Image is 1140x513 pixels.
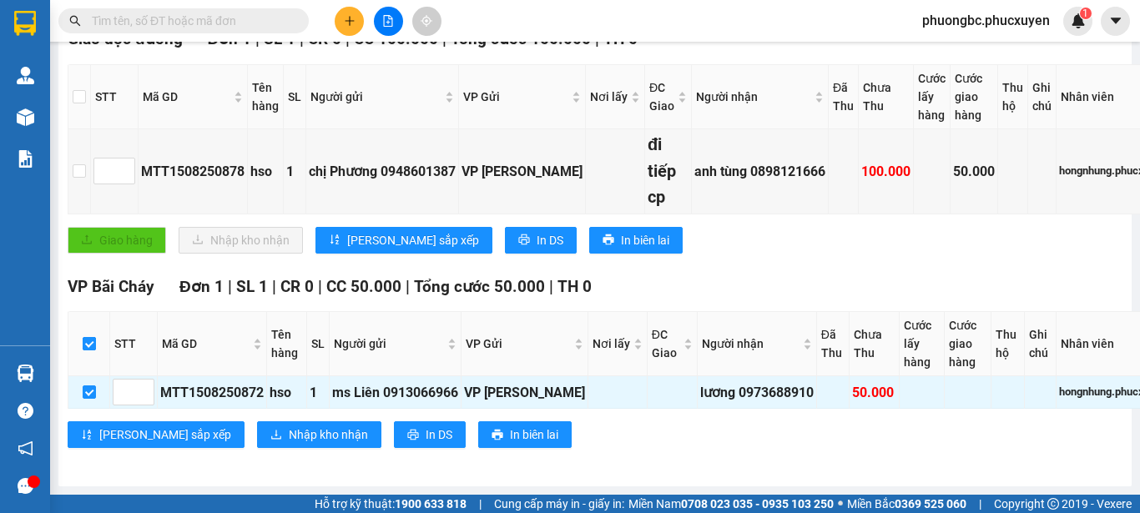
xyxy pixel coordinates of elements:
th: Đã Thu [829,65,859,129]
span: Mã GD [162,334,250,353]
span: Gửi hàng [GEOGRAPHIC_DATA]: Hotline: [8,48,168,108]
button: file-add [374,7,403,36]
strong: 0888 827 827 - 0848 827 827 [35,78,167,108]
th: Cước lấy hàng [900,312,945,376]
span: plus [344,15,356,27]
span: [PERSON_NAME] sắp xếp [99,425,231,444]
th: Thu hộ [991,312,1024,376]
strong: 024 3236 3236 - [8,63,168,93]
button: printerIn DS [505,227,577,254]
th: SL [284,65,306,129]
span: | [272,277,276,296]
td: MTT1508250878 [139,129,248,214]
th: Ghi chú [1025,312,1057,376]
span: | [228,277,232,296]
span: Nhập kho nhận [289,425,368,444]
button: caret-down [1101,7,1130,36]
span: Người gửi [334,334,444,353]
span: caret-down [1108,13,1123,28]
span: In DS [537,231,563,249]
div: 50.000 [953,161,995,182]
th: STT [110,312,158,376]
span: ĐC Giao [649,78,674,115]
th: Cước lấy hàng [914,65,951,129]
div: 100.000 [861,161,910,182]
img: warehouse-icon [17,108,34,126]
span: Đơn 1 [179,277,224,296]
button: downloadNhập kho nhận [257,421,381,448]
span: SL 1 [236,277,268,296]
img: solution-icon [17,150,34,168]
td: MTT1508250872 [158,376,267,409]
span: ⚪️ [838,500,843,507]
span: Nơi lấy [590,88,628,106]
span: aim [421,15,432,27]
div: hso [250,161,280,182]
span: CC 50.000 [326,277,401,296]
span: VP Gửi [463,88,568,106]
div: đi tiếp cp [648,132,689,210]
span: file-add [382,15,394,27]
span: | [979,495,981,513]
img: logo-vxr [14,11,36,36]
span: Miền Bắc [847,495,966,513]
input: Tìm tên, số ĐT hoặc mã đơn [92,12,289,30]
button: downloadNhập kho nhận [179,227,303,254]
button: sort-ascending[PERSON_NAME] sắp xếp [315,227,492,254]
span: message [18,478,33,494]
div: anh tùng 0898121666 [694,161,825,182]
button: sort-ascending[PERSON_NAME] sắp xếp [68,421,245,448]
span: question-circle [18,403,33,419]
div: MTT1508250872 [160,382,264,403]
div: VP [PERSON_NAME] [464,382,585,403]
th: Chưa Thu [850,312,900,376]
th: Tên hàng [267,312,307,376]
span: copyright [1047,498,1059,510]
span: Người gửi [310,88,441,106]
span: printer [518,234,530,247]
span: download [270,429,282,442]
span: TH 0 [557,277,592,296]
span: Mã GD [143,88,230,106]
th: Đã Thu [817,312,850,376]
td: VP Dương Đình Nghệ [462,376,588,409]
span: In DS [426,425,452,444]
button: printerIn biên lai [589,227,683,254]
span: Tổng cước 50.000 [414,277,545,296]
strong: Công ty TNHH Phúc Xuyên [18,8,157,44]
button: aim [412,7,441,36]
span: In biên lai [510,425,558,444]
img: warehouse-icon [17,365,34,382]
span: | [406,277,410,296]
span: printer [407,429,419,442]
span: sort-ascending [81,429,93,442]
td: VP Dương Đình Nghệ [459,129,586,214]
span: Miền Nam [628,495,834,513]
div: MTT1508250878 [141,161,245,182]
button: uploadGiao hàng [68,227,166,254]
div: hso [270,382,304,403]
span: phuongbc.phucxuyen [909,10,1063,31]
th: Cước giao hàng [945,312,991,376]
span: Cung cấp máy in - giấy in: [494,495,624,513]
strong: 0369 525 060 [895,497,966,510]
span: | [318,277,322,296]
button: printerIn biên lai [478,421,572,448]
span: Gửi hàng Hạ Long: Hotline: [15,112,160,156]
th: SL [307,312,330,376]
span: printer [603,234,614,247]
strong: 1900 633 818 [395,497,467,510]
th: STT [91,65,139,129]
span: Hỗ trợ kỹ thuật: [315,495,467,513]
div: 1 [310,382,326,403]
span: ĐC Giao [652,325,680,362]
span: sort-ascending [329,234,340,247]
img: icon-new-feature [1071,13,1086,28]
span: [PERSON_NAME] sắp xếp [347,231,479,249]
strong: 0708 023 035 - 0935 103 250 [681,497,834,510]
span: CR 0 [280,277,314,296]
span: search [69,15,81,27]
span: VP Bãi Cháy [68,277,154,296]
div: 1 [286,161,303,182]
span: 1 [1082,8,1088,19]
